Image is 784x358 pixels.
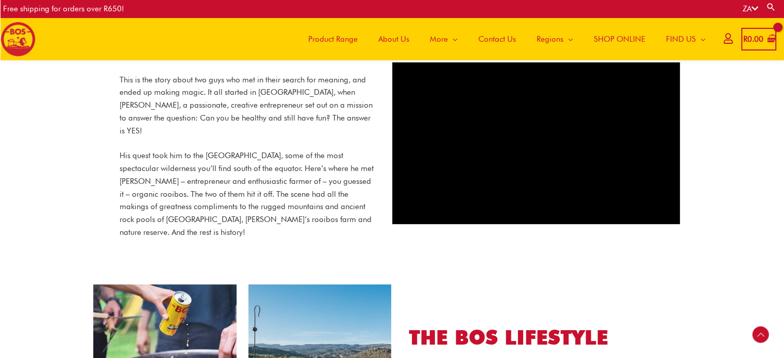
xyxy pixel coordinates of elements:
[741,28,776,51] a: View Shopping Cart, empty
[526,18,583,60] a: Regions
[537,24,563,55] span: Regions
[368,18,420,60] a: About Us
[594,24,645,55] span: SHOP ONLINE
[409,325,646,351] h2: THE BOS LIFESTYLE
[308,24,358,55] span: Product Range
[430,24,448,55] span: More
[378,24,409,55] span: About Us
[298,18,368,60] a: Product Range
[743,4,758,13] a: ZA
[743,35,763,44] bdi: 0.00
[120,74,377,138] p: This is the story about two guys who met in their search for meaning, and ended up making magic. ...
[392,62,680,224] iframe: Discover the Magic of Rooibos
[766,2,776,12] a: Search button
[478,24,516,55] span: Contact Us
[468,18,526,60] a: Contact Us
[743,35,747,44] span: R
[1,22,36,57] img: BOS logo finals-200px
[290,18,716,60] nav: Site Navigation
[420,18,468,60] a: More
[583,18,656,60] a: SHOP ONLINE
[120,149,377,238] p: His quest took him to the [GEOGRAPHIC_DATA], some of the most spectacular wilderness you’ll find ...
[666,24,696,55] span: FIND US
